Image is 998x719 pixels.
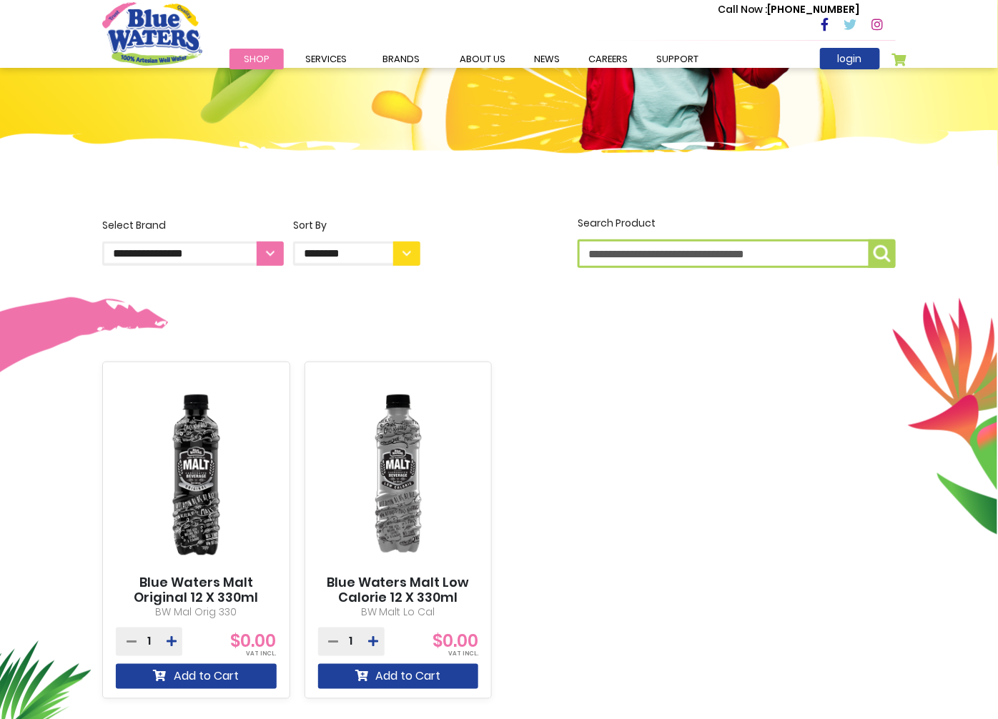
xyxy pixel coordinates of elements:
p: BW Malt Lo Cal [318,605,479,620]
span: Shop [244,52,270,66]
input: Search Product [578,239,896,268]
span: Call Now : [718,2,768,16]
a: Blue Waters Malt Low Calorie 12 X 330ml [318,575,479,606]
a: support [642,49,713,69]
img: Blue Waters Malt Original 12 X 330ml [116,375,277,575]
p: BW Mal Orig 330 [116,605,277,620]
button: Search Product [869,239,896,268]
label: Select Brand [102,218,284,266]
span: Services [305,52,347,66]
img: search-icon.png [874,245,891,262]
span: $0.00 [231,630,277,653]
a: login [820,48,880,69]
select: Select Brand [102,242,284,266]
a: store logo [102,2,202,65]
span: Brands [382,52,420,66]
a: about us [445,49,520,69]
div: Sort By [293,218,420,233]
img: Blue Waters Malt Low Calorie 12 X 330ml [318,375,479,575]
button: Add to Cart [116,664,277,689]
span: $0.00 [433,630,478,653]
p: [PHONE_NUMBER] [718,2,860,17]
a: careers [574,49,642,69]
label: Search Product [578,216,896,268]
a: News [520,49,574,69]
a: Blue Waters Malt Original 12 X 330ml [116,575,277,606]
button: Add to Cart [318,664,479,689]
select: Sort By [293,242,420,266]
